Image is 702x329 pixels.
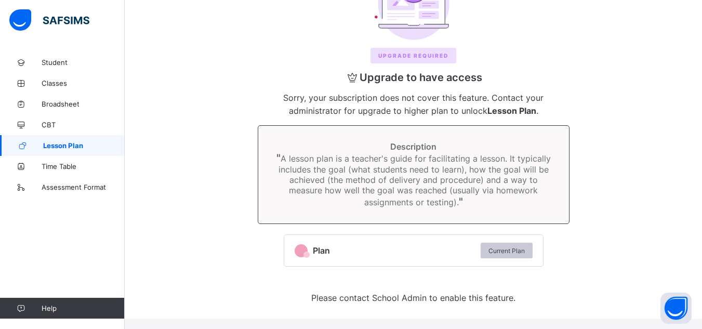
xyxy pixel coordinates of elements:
span: Help [42,304,124,312]
span: Sorry, your subscription does not cover this feature. Contact your administrator for upgrade to h... [283,93,544,116]
span: Assessment Format [42,183,125,191]
span: CBT [42,121,125,129]
span: Plan [313,245,475,256]
span: Upgrade to have access [258,71,569,84]
span: Broadsheet [42,100,125,108]
span: Current Plan [488,247,525,255]
span: Upgrade REQUIRED [378,52,448,59]
span: " [459,195,463,208]
span: Lesson Plan [43,141,125,150]
span: Student [42,58,125,67]
span: A lesson plan is a teacher's guide for facilitating a lesson. It typically includes the goal (wha... [276,153,551,207]
img: safsims [9,9,89,31]
span: Time Table [42,162,125,170]
span: " [276,152,281,164]
span: Description [274,141,553,152]
b: Lesson Plan [487,106,536,116]
span: Please contact School Admin to enable this feature. [311,293,515,303]
span: Classes [42,79,125,87]
button: Open asap [660,293,692,324]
